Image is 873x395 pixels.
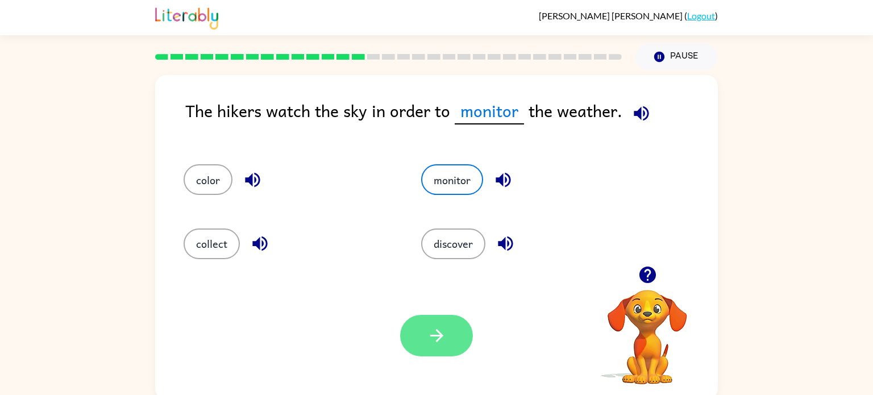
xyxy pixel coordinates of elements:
div: The hikers watch the sky in order to the weather. [185,98,718,142]
span: [PERSON_NAME] [PERSON_NAME] [539,10,684,21]
button: monitor [421,164,483,195]
button: discover [421,228,485,259]
video: Your browser must support playing .mp4 files to use Literably. Please try using another browser. [591,272,704,386]
a: Logout [687,10,715,21]
img: Literably [155,5,218,30]
button: color [184,164,232,195]
button: collect [184,228,240,259]
div: ( ) [539,10,718,21]
button: Pause [635,44,718,70]
span: monitor [455,98,524,124]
